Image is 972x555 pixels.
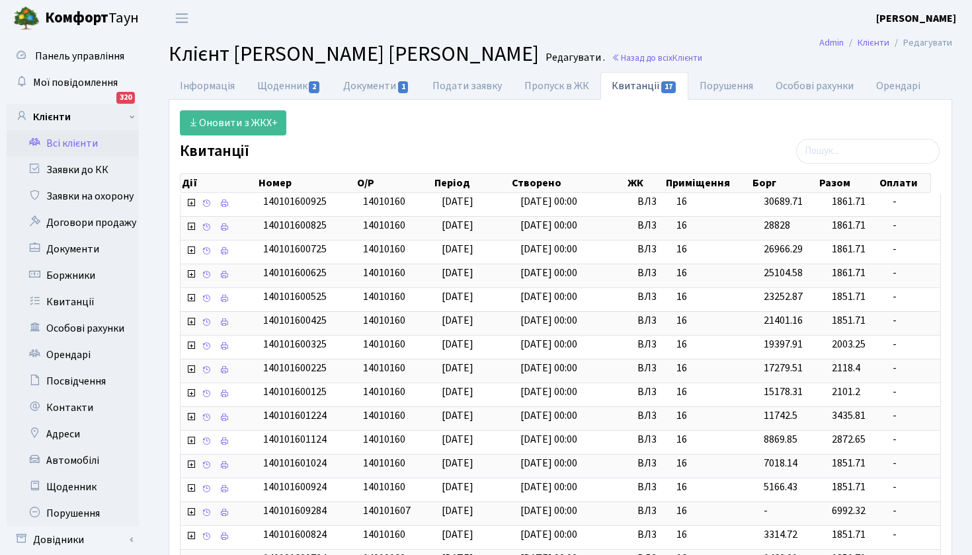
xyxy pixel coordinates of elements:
span: 2872.65 [832,432,866,447]
a: Заявки на охорону [7,183,139,209]
span: 25104.58 [764,266,803,280]
span: [DATE] 00:00 [520,361,577,375]
span: 14010160 [363,242,405,256]
span: 16 [676,337,753,352]
a: Документи [332,72,421,100]
span: [DATE] 00:00 [520,194,577,209]
span: 3435.81 [832,408,866,423]
span: 2101.2 [832,385,860,399]
span: [DATE] 00:00 [520,503,577,518]
span: 140101600924 [263,480,327,494]
span: - [893,385,935,400]
span: 15178.31 [764,385,803,399]
th: Створено [510,174,626,192]
a: Панель управління [7,43,139,69]
a: Квитанції [600,72,688,100]
span: [DATE] 00:00 [520,266,577,280]
span: ВЛ3 [637,503,666,519]
span: 14010160 [363,361,405,375]
span: - [893,361,935,376]
span: 140101600325 [263,337,327,351]
a: Подати заявку [421,72,513,100]
span: 6992.32 [832,503,866,518]
a: Порушення [7,500,139,527]
span: 14010160 [363,432,405,447]
span: 140101601224 [263,408,327,423]
span: 16 [676,361,753,376]
span: Клієнти [672,52,702,64]
th: Період [433,174,510,192]
span: - [764,503,768,518]
th: Дії [181,174,257,192]
span: 1851.71 [832,527,866,542]
span: 1851.71 [832,456,866,470]
span: 7018.14 [764,456,797,470]
span: [DATE] [442,503,473,518]
span: ВЛ3 [637,266,666,281]
span: [DATE] [442,408,473,423]
span: 1861.71 [832,266,866,280]
span: 16 [676,408,753,424]
span: 5166.43 [764,480,797,494]
a: Admin [819,36,844,50]
span: ВЛ3 [637,313,666,328]
span: 140101601124 [263,432,327,447]
span: - [893,242,935,257]
img: logo.png [13,5,40,32]
span: [DATE] [442,480,473,494]
th: Разом [818,174,878,192]
span: 30689.71 [764,194,803,209]
span: [DATE] [442,527,473,542]
a: Оновити з ЖКХ+ [180,110,286,135]
span: 140101609284 [263,503,327,518]
li: Редагувати [889,36,952,50]
a: Мої повідомлення320 [7,69,139,96]
span: 16 [676,527,753,542]
span: 140101600725 [263,242,327,256]
a: Довідники [7,527,139,553]
span: 140101601024 [263,456,327,470]
span: 14010160 [363,266,405,280]
span: [DATE] [442,218,473,233]
span: [DATE] 00:00 [520,432,577,447]
a: Адреси [7,421,139,447]
span: ВЛ3 [637,456,666,471]
span: 16 [676,456,753,471]
span: 23252.87 [764,289,803,304]
span: ВЛ3 [637,194,666,209]
span: Панель управління [35,49,124,63]
span: [DATE] 00:00 [520,289,577,304]
span: 26966.29 [764,242,803,256]
th: Приміщення [665,174,751,192]
a: Щоденник [246,72,332,100]
span: 14010160 [363,385,405,399]
span: ВЛ3 [637,480,666,495]
span: - [893,527,935,542]
a: Порушення [688,72,764,100]
span: - [893,503,935,519]
span: - [893,408,935,424]
b: Комфорт [45,7,108,28]
a: Орендарі [7,342,139,368]
span: 1851.71 [832,480,866,494]
span: [DATE] 00:00 [520,480,577,494]
th: Номер [257,174,356,192]
span: 140101600925 [263,194,327,209]
span: 1851.71 [832,313,866,328]
span: - [893,337,935,352]
span: [DATE] [442,242,473,256]
span: 140101600625 [263,266,327,280]
span: 16 [676,432,753,447]
span: [DATE] [442,385,473,399]
span: 14010160 [363,456,405,470]
span: 1851.71 [832,289,866,304]
small: Редагувати . [543,52,605,64]
span: 1861.71 [832,194,866,209]
span: - [893,194,935,209]
span: Клієнт [PERSON_NAME] [PERSON_NAME] [169,39,539,69]
span: - [893,266,935,281]
span: 14010160 [363,480,405,494]
span: [DATE] 00:00 [520,456,577,470]
a: Заявки до КК [7,157,139,183]
a: Пропуск в ЖК [513,72,600,100]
